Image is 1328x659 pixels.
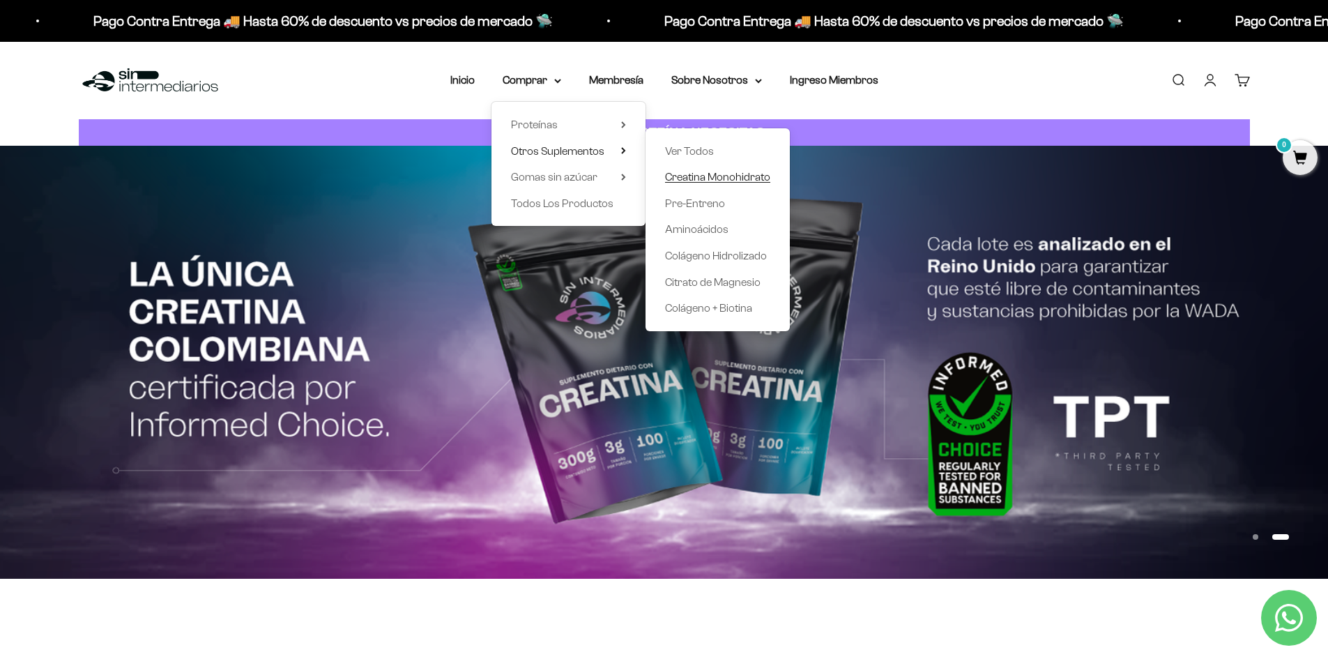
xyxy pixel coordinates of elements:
summary: Gomas sin azúcar [511,168,626,186]
a: Aminoácidos [665,220,770,238]
p: Pago Contra Entrega 🚚 Hasta 60% de descuento vs precios de mercado 🛸 [614,10,1074,32]
a: Pre-Entreno [665,195,770,213]
span: Creatina Monohidrato [665,171,770,183]
a: Ver Todos [665,142,770,160]
a: Ingreso Miembros [790,74,878,86]
span: Ver Todos [665,145,714,157]
a: 0 [1283,151,1318,167]
mark: 0 [1276,137,1292,153]
span: Colágeno + Biotina [665,302,752,314]
span: Citrato de Magnesio [665,276,761,288]
span: Otros Suplementos [511,145,604,157]
summary: Comprar [503,71,561,89]
span: Aminoácidos [665,223,728,235]
a: Inicio [450,74,475,86]
a: Colágeno + Biotina [665,299,770,317]
summary: Sobre Nosotros [671,71,762,89]
summary: Otros Suplementos [511,142,626,160]
a: Creatina Monohidrato [665,168,770,186]
p: Pago Contra Entrega 🚚 Hasta 60% de descuento vs precios de mercado 🛸 [43,10,503,32]
span: Colágeno Hidrolizado [665,250,767,262]
span: Todos Los Productos [511,197,613,209]
a: Colágeno Hidrolizado [665,247,770,265]
a: Membresía [589,74,643,86]
a: Citrato de Magnesio [665,273,770,291]
a: CUANTA PROTEÍNA NECESITAS [79,119,1250,146]
a: Todos Los Productos [511,195,626,213]
summary: Proteínas [511,116,626,134]
span: Proteínas [511,119,558,130]
span: Gomas sin azúcar [511,171,597,183]
span: Pre-Entreno [665,197,725,209]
